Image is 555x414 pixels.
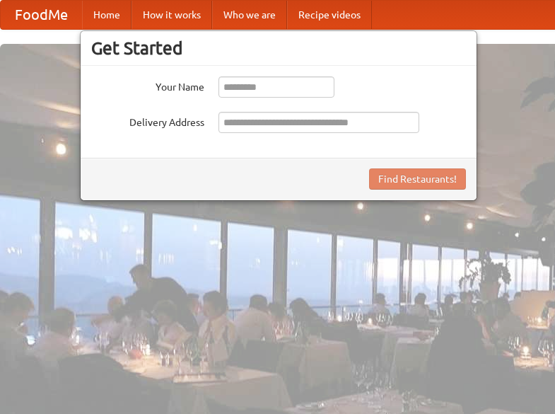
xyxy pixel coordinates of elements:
[212,1,287,29] a: Who we are
[132,1,212,29] a: How it works
[91,112,204,130] label: Delivery Address
[91,38,466,59] h3: Get Started
[1,1,82,29] a: FoodMe
[91,76,204,94] label: Your Name
[287,1,372,29] a: Recipe videos
[369,168,466,190] button: Find Restaurants!
[82,1,132,29] a: Home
